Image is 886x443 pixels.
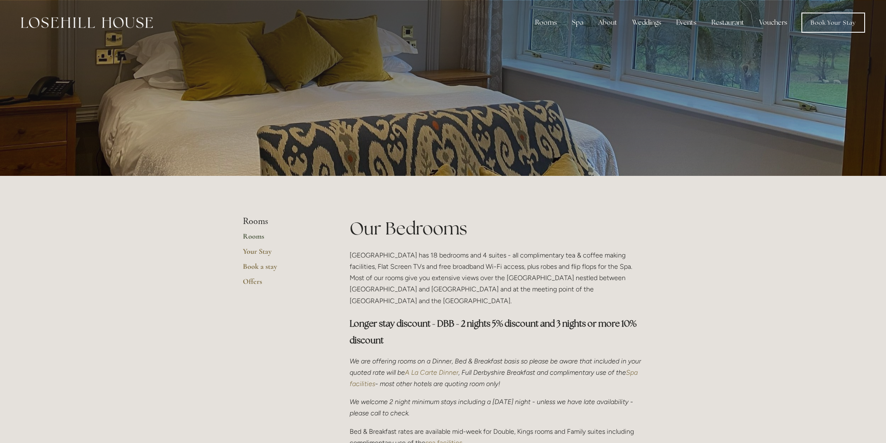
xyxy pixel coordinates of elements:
[752,14,794,31] a: Vouchers
[350,357,643,376] em: We are offering rooms on a Dinner, Bed & Breakfast basis so please be aware that included in your...
[705,14,751,31] div: Restaurant
[21,17,153,28] img: Losehill House
[350,318,638,346] strong: Longer stay discount - DBB - 2 nights 5% discount and 3 nights or more 10% discount
[350,250,643,306] p: [GEOGRAPHIC_DATA] has 18 bedrooms and 4 suites - all complimentary tea & coffee making facilities...
[405,368,458,376] a: A La Carte Dinner
[243,216,323,227] li: Rooms
[458,368,626,376] em: , Full Derbyshire Breakfast and complimentary use of the
[350,398,635,417] em: We welcome 2 night minimum stays including a [DATE] night - unless we have late availability - pl...
[375,380,500,388] em: - most other hotels are quoting room only!
[528,14,564,31] div: Rooms
[243,232,323,247] a: Rooms
[565,14,590,31] div: Spa
[243,262,323,277] a: Book a stay
[670,14,703,31] div: Events
[626,14,668,31] div: Weddings
[243,277,323,292] a: Offers
[243,247,323,262] a: Your Stay
[801,13,865,33] a: Book Your Stay
[350,216,643,241] h1: Our Bedrooms
[592,14,624,31] div: About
